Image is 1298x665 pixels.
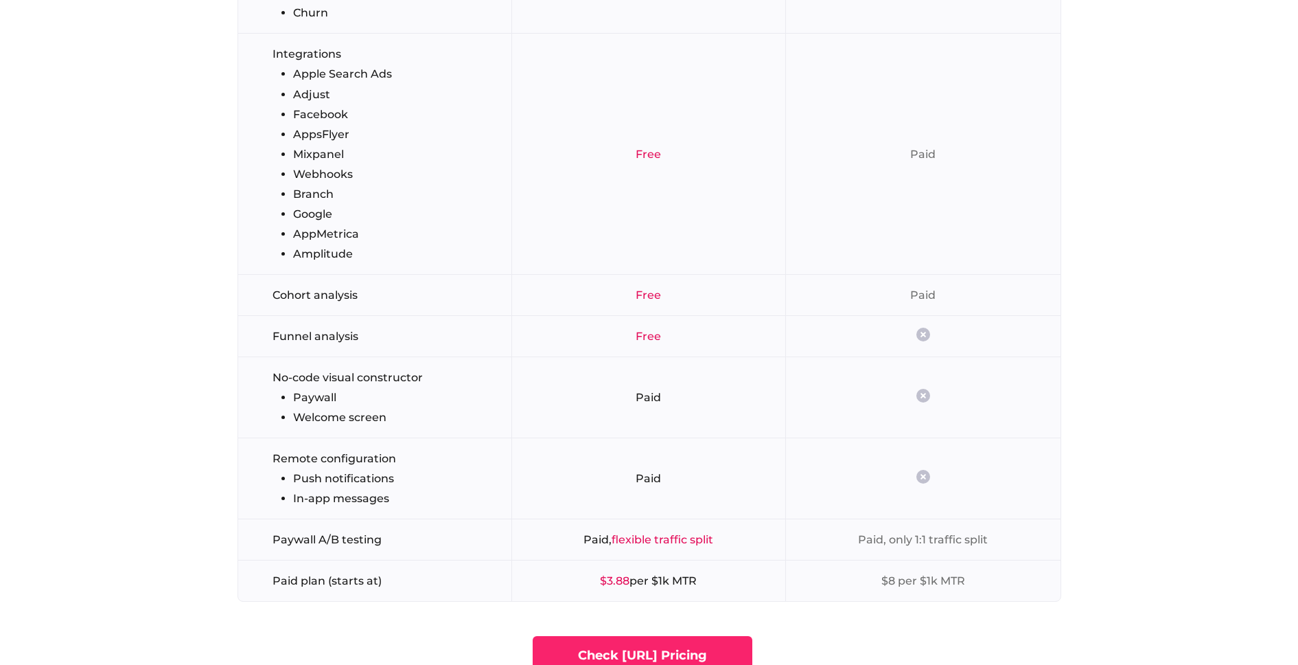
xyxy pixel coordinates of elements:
li: Mixpanel [293,148,498,161]
li: Amplitude [293,247,498,260]
ul: Remote configuration [273,452,498,505]
li: Welcome screen [293,411,498,424]
li: Google [293,207,498,221]
li: In-app messages [293,492,498,505]
span: Funnel analysis [273,330,358,343]
li: Paywall [293,391,498,404]
li: Webhooks [293,168,498,181]
span: Paid [910,289,936,302]
span: Paid, only 1:1 traffic split [858,533,988,546]
li: AppsFlyer [293,128,498,141]
ul: No-code visual constructor [273,371,498,424]
li: Facebook [293,108,498,121]
li: Apple Search Ads [293,67,498,80]
span: $8 per $1k MTR [881,574,965,587]
li: Churn [293,6,498,19]
span: Paid, [583,533,713,546]
span: Paywall A/B testing [273,533,382,546]
li: Push notifications [293,472,498,485]
span: Paid [910,148,936,161]
li: Branch [293,188,498,201]
span: Paid plan (starts at) [273,574,382,587]
ul: Integrations [273,47,498,260]
span: Free [636,330,661,343]
strong: flexible traffic split [612,533,713,546]
span: Cohort analysis [273,289,358,302]
li: AppMetrica [293,227,498,240]
span: Paid [636,472,661,485]
li: Adjust [293,88,498,101]
strong: $3.88 [600,574,629,587]
span: Free [636,148,661,161]
span: Paid [636,391,661,404]
span: Free [636,289,661,302]
span: per $1k MTR [600,574,697,587]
